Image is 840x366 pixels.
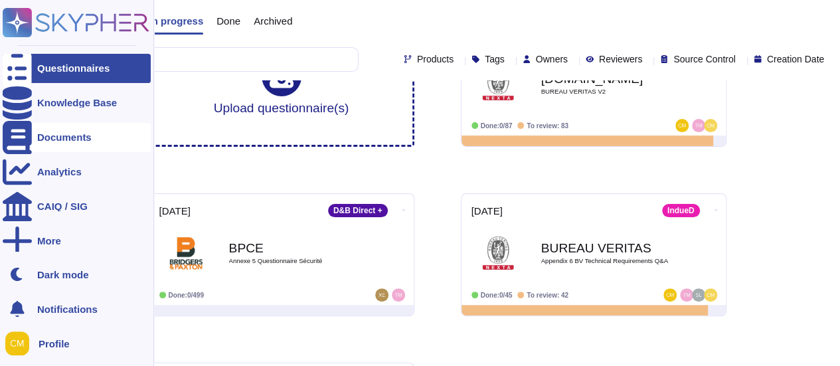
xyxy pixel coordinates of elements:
[216,16,240,26] span: Done
[481,67,515,100] img: Logo
[767,54,824,64] span: Creation Date
[527,292,568,299] span: To review: 42
[3,329,39,358] button: user
[663,288,677,302] img: user
[229,242,362,254] b: BPCE
[214,56,349,114] div: Upload questionnaire(s)
[149,16,203,26] span: In progress
[481,122,513,130] span: Done: 0/87
[536,54,568,64] span: Owners
[37,98,117,108] div: Knowledge Base
[37,132,92,142] div: Documents
[541,72,674,85] b: [DOMAIN_NAME]
[481,236,515,270] img: Logo
[3,123,151,152] a: Documents
[52,48,358,71] input: Search by keywords
[680,288,693,302] img: user
[541,88,674,95] span: BUREAU VERITAS V2
[704,288,717,302] img: user
[159,206,191,216] span: [DATE]
[692,288,705,302] img: user
[39,339,70,349] span: Profile
[37,236,61,246] div: More
[3,54,151,83] a: Questionnaires
[328,204,388,217] div: D&B Direct +
[662,204,700,217] div: IndueD
[37,201,88,211] div: CAIQ / SIG
[3,88,151,118] a: Knowledge Base
[704,119,717,132] img: user
[229,258,362,264] span: Annexe 5 Questionnaire Sécurité
[675,119,689,132] img: user
[254,16,292,26] span: Archived
[471,206,503,216] span: [DATE]
[37,304,98,314] span: Notifications
[485,54,505,64] span: Tags
[37,270,89,280] div: Dark mode
[673,54,735,64] span: Source Control
[692,119,705,132] img: user
[169,236,203,270] img: Logo
[5,331,29,355] img: user
[3,157,151,187] a: Analytics
[37,63,110,73] div: Questionnaires
[481,292,513,299] span: Done: 0/45
[541,242,674,254] b: BUREAU VERITAS
[599,54,642,64] span: Reviewers
[527,122,568,130] span: To review: 83
[541,258,674,264] span: Appendix 6 BV Technical Requirements Q&A
[3,192,151,221] a: CAIQ / SIG
[392,288,405,302] img: user
[169,292,204,299] span: Done: 0/499
[375,288,388,302] img: user
[37,167,82,177] div: Analytics
[417,54,454,64] span: Products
